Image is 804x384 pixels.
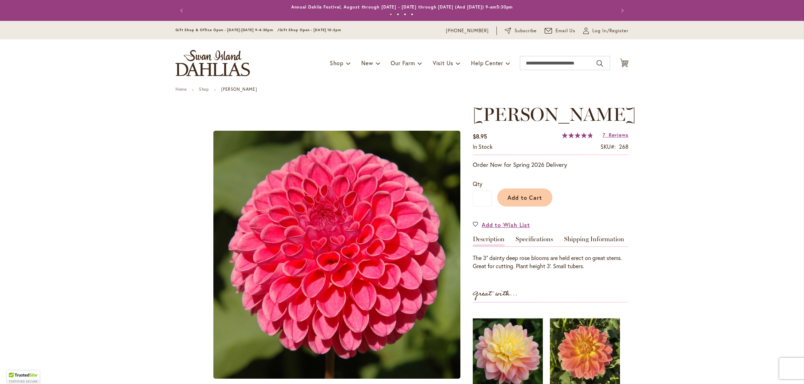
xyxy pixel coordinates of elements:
span: Shop [330,59,344,67]
a: Annual Dahlia Festival, August through [DATE] - [DATE] through [DATE] (And [DATE]) 9-am5:30pm [291,4,513,10]
button: 4 of 4 [411,13,413,16]
span: Qty [473,180,482,187]
a: Subscribe [505,27,537,34]
a: Description [473,236,505,246]
span: Our Farm [391,59,415,67]
span: Add to Wish List [482,221,530,229]
a: Specifications [516,236,553,246]
span: [PERSON_NAME] [473,103,636,125]
span: Email Us [556,27,576,34]
span: Gift Shop Open - [DATE] 10-3pm [280,28,341,32]
a: store logo [176,50,250,76]
a: Shipping Information [564,236,624,246]
a: Add to Wish List [473,221,530,229]
a: Home [176,86,186,92]
span: Reviews [609,131,628,138]
strong: Great with... [473,288,518,300]
strong: SKU [601,143,616,150]
span: Log In/Register [592,27,628,34]
iframe: Launch Accessibility Center [5,359,25,379]
p: Order Now for Spring 2026 Delivery [473,160,628,169]
a: Email Us [545,27,576,34]
button: Previous [176,4,190,18]
span: Add to Cart [507,194,542,201]
div: Availability [473,143,493,151]
span: 7 [603,131,605,138]
span: In stock [473,143,493,150]
button: Next [614,4,628,18]
strong: [PERSON_NAME] [221,86,257,92]
button: 2 of 4 [397,13,399,16]
span: Visit Us [433,59,453,67]
button: Add to Cart [497,188,552,207]
span: Help Center [471,59,503,67]
span: Subscribe [515,27,537,34]
div: The 3" dainty deep rose blooms are held erect on great stems. Great for cutting. Plant height 3'.... [473,254,628,270]
div: 97% [562,132,593,138]
img: REBECCA LYNN [213,131,460,379]
button: 3 of 4 [404,13,406,16]
a: [PHONE_NUMBER] [446,27,489,34]
a: Log In/Register [583,27,628,34]
span: $8.95 [473,132,487,140]
a: Shop [199,86,209,92]
span: New [361,59,373,67]
a: 7 Reviews [603,131,628,138]
div: Detailed Product Info [473,236,628,270]
button: 1 of 4 [390,13,392,16]
div: 268 [619,143,628,151]
span: Gift Shop & Office Open - [DATE]-[DATE] 9-4:30pm / [176,28,280,32]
